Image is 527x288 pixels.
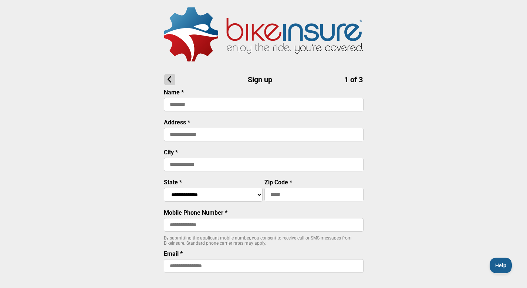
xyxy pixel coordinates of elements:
[164,89,184,96] label: Name *
[164,74,363,85] h1: Sign up
[164,149,178,156] label: City *
[164,179,182,186] label: State *
[164,209,227,216] label: Mobile Phone Number *
[164,250,183,257] label: Email *
[264,179,292,186] label: Zip Code *
[164,119,190,126] label: Address *
[490,258,512,273] iframe: Toggle Customer Support
[164,235,364,246] p: By submitting the applicant mobile number, you consent to receive call or SMS messages from BikeI...
[344,75,363,84] span: 1 of 3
